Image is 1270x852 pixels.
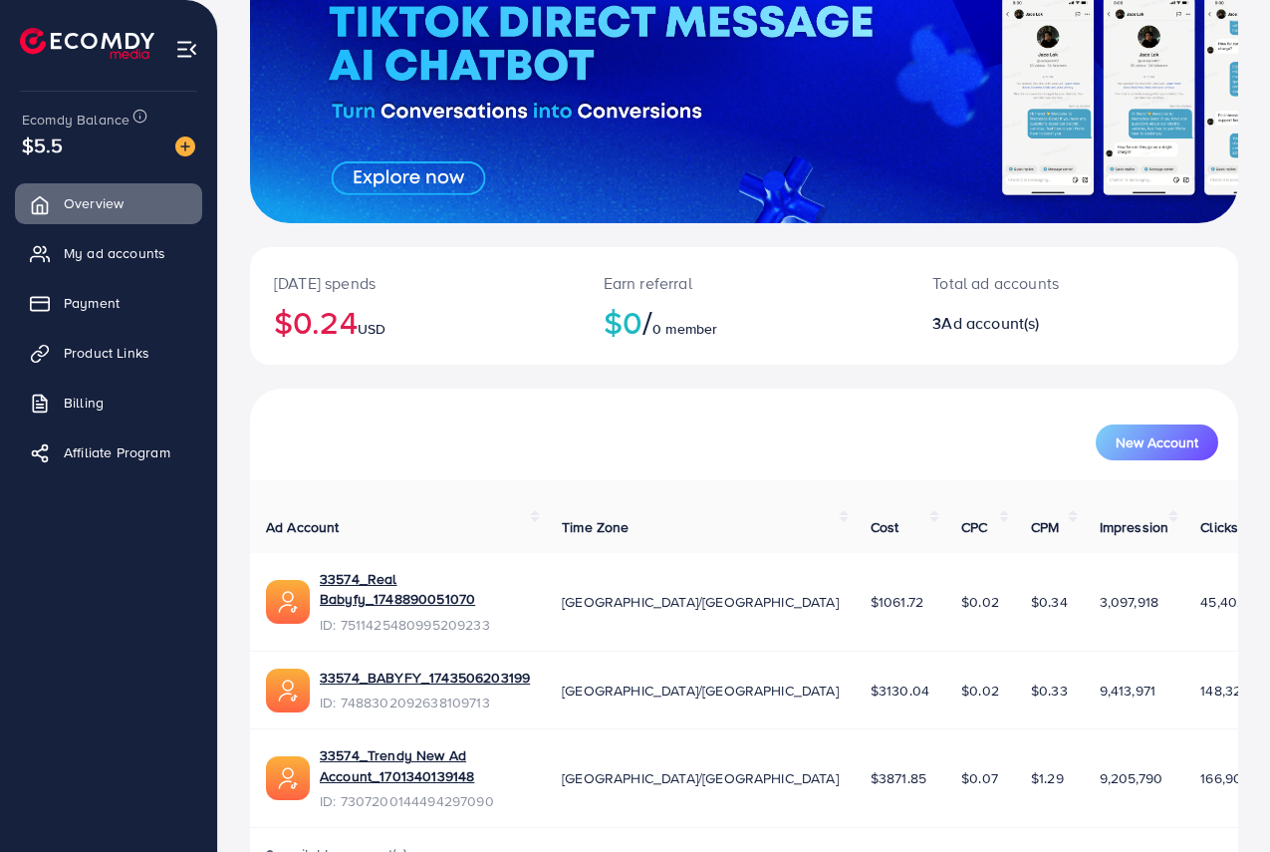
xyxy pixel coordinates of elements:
[274,303,556,341] h2: $0.24
[961,592,999,612] span: $0.02
[562,517,629,537] span: Time Zone
[642,299,652,345] span: /
[358,319,385,339] span: USD
[1200,592,1245,612] span: 45,402
[274,271,556,295] p: [DATE] spends
[22,131,64,159] span: $5.5
[1200,517,1238,537] span: Clicks
[941,312,1039,334] span: Ad account(s)
[961,517,987,537] span: CPC
[175,137,195,156] img: image
[1031,517,1059,537] span: CPM
[266,669,310,712] img: ic-ads-acc.e4c84228.svg
[932,271,1132,295] p: Total ad accounts
[1031,681,1068,701] span: $0.33
[64,343,149,363] span: Product Links
[64,293,120,313] span: Payment
[871,517,899,537] span: Cost
[1031,592,1068,612] span: $0.34
[1116,435,1198,449] span: New Account
[961,768,998,788] span: $0.07
[266,517,340,537] span: Ad Account
[22,110,129,130] span: Ecomdy Balance
[15,432,202,472] a: Affiliate Program
[64,442,170,462] span: Affiliate Program
[562,768,839,788] span: [GEOGRAPHIC_DATA]/[GEOGRAPHIC_DATA]
[15,183,202,223] a: Overview
[64,243,165,263] span: My ad accounts
[320,693,530,712] span: ID: 7488302092638109713
[1200,681,1249,701] span: 148,323
[320,668,530,688] a: 33574_BABYFY_1743506203199
[1031,768,1064,788] span: $1.29
[562,592,839,612] span: [GEOGRAPHIC_DATA]/[GEOGRAPHIC_DATA]
[266,580,310,624] img: ic-ads-acc.e4c84228.svg
[604,271,886,295] p: Earn referral
[64,393,104,413] span: Billing
[562,681,839,701] span: [GEOGRAPHIC_DATA]/[GEOGRAPHIC_DATA]
[320,791,530,811] span: ID: 7307200144494297090
[15,333,202,373] a: Product Links
[1100,517,1169,537] span: Impression
[961,681,999,701] span: $0.02
[320,745,530,786] a: 33574_Trendy New Ad Account_1701340139148
[1096,425,1218,460] button: New Account
[871,592,923,612] span: $1061.72
[15,283,202,323] a: Payment
[64,193,124,213] span: Overview
[652,319,717,339] span: 0 member
[15,233,202,273] a: My ad accounts
[604,303,886,341] h2: $0
[932,314,1132,333] h2: 3
[320,615,530,635] span: ID: 7511425480995209233
[1100,681,1155,701] span: 9,413,971
[20,28,154,59] img: logo
[871,681,929,701] span: $3130.04
[15,383,202,423] a: Billing
[1100,768,1162,788] span: 9,205,790
[871,768,926,788] span: $3871.85
[320,569,530,610] a: 33574_Real Babyfy_1748890051070
[266,756,310,800] img: ic-ads-acc.e4c84228.svg
[175,38,198,61] img: menu
[1185,762,1255,837] iframe: Chat
[1100,592,1158,612] span: 3,097,918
